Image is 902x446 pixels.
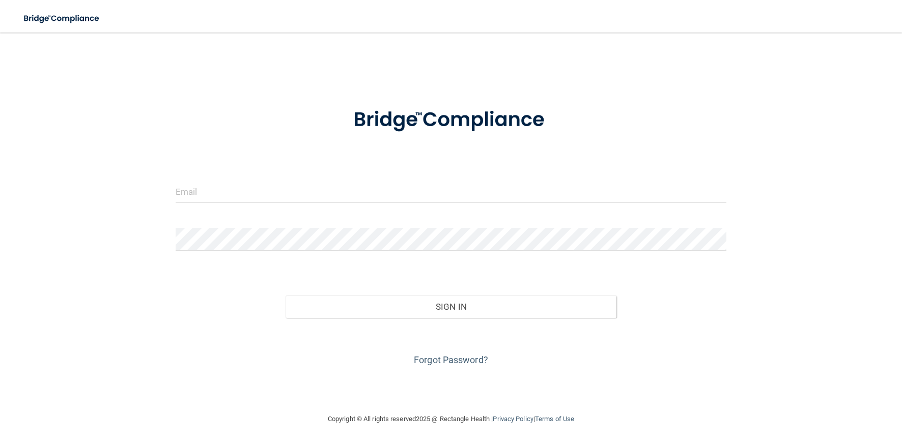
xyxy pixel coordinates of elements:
[176,180,727,203] input: Email
[332,94,570,146] img: bridge_compliance_login_screen.278c3ca4.svg
[535,415,574,423] a: Terms of Use
[15,8,109,29] img: bridge_compliance_login_screen.278c3ca4.svg
[414,354,488,365] a: Forgot Password?
[286,295,616,318] button: Sign In
[493,415,533,423] a: Privacy Policy
[265,403,637,435] div: Copyright © All rights reserved 2025 @ Rectangle Health | |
